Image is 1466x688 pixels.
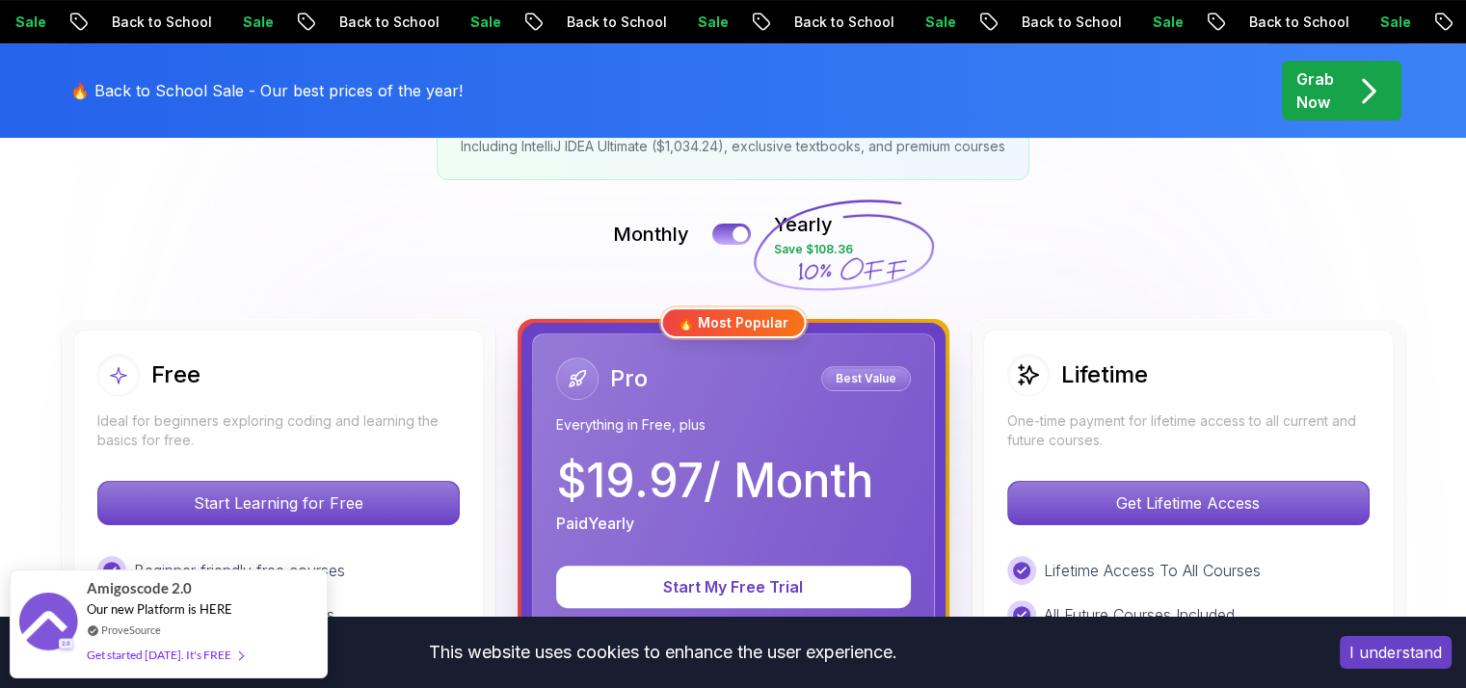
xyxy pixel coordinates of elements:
[429,13,491,32] p: Sale
[134,559,345,582] p: Beginner friendly free courses
[87,601,232,617] span: Our new Platform is HERE
[556,577,911,596] a: Start My Free Trial
[1339,13,1400,32] p: Sale
[101,622,161,638] a: ProveSource
[610,363,648,394] h2: Pro
[461,137,1005,156] p: Including IntelliJ IDEA Ultimate ($1,034.24), exclusive textbooks, and premium courses
[613,221,689,248] p: Monthly
[98,482,459,524] p: Start Learning for Free
[1008,482,1369,524] p: Get Lifetime Access
[556,512,634,535] p: Paid Yearly
[201,13,263,32] p: Sale
[298,13,429,32] p: Back to School
[525,13,656,32] p: Back to School
[556,458,873,504] p: $ 19.97 / Month
[1007,411,1370,450] p: One-time payment for lifetime access to all current and future courses.
[1007,493,1370,513] a: Get Lifetime Access
[656,13,718,32] p: Sale
[579,575,888,598] p: Start My Free Trial
[753,13,884,32] p: Back to School
[884,13,946,32] p: Sale
[1296,67,1334,114] p: Grab Now
[70,13,201,32] p: Back to School
[1111,13,1173,32] p: Sale
[824,369,908,388] p: Best Value
[70,79,463,102] p: 🔥 Back to School Sale - Our best prices of the year!
[14,631,1311,674] div: This website uses cookies to enhance the user experience.
[19,593,77,655] img: provesource social proof notification image
[1007,481,1370,525] button: Get Lifetime Access
[980,13,1111,32] p: Back to School
[151,359,200,390] h2: Free
[1044,559,1261,582] p: Lifetime Access To All Courses
[556,566,911,608] button: Start My Free Trial
[97,411,460,450] p: Ideal for beginners exploring coding and learning the basics for free.
[97,493,460,513] a: Start Learning for Free
[1208,13,1339,32] p: Back to School
[87,644,243,666] div: Get started [DATE]. It's FREE
[1340,636,1452,669] button: Accept cookies
[87,577,192,599] span: Amigoscode 2.0
[97,481,460,525] button: Start Learning for Free
[556,415,911,435] p: Everything in Free, plus
[1044,603,1235,626] p: All Future Courses Included
[1061,359,1148,390] h2: Lifetime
